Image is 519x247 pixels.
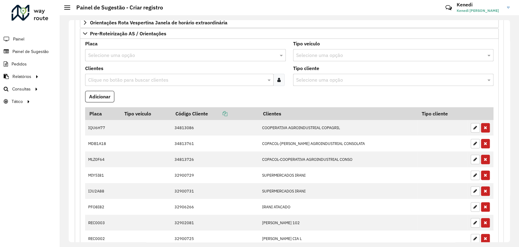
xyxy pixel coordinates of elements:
[85,167,120,183] td: MIY5I81
[457,2,502,8] h3: Kenedi
[13,36,24,42] span: Painel
[171,199,259,215] td: 32906266
[12,48,49,55] span: Painel de Sugestão
[171,151,259,167] td: 34813726
[12,98,23,105] span: Tático
[85,215,120,231] td: REC0003
[171,167,259,183] td: 32900729
[80,28,499,39] a: Pre-Roteirização AS / Orientações
[171,231,259,246] td: 32900725
[171,215,259,231] td: 32902081
[259,199,417,215] td: IRANI ATACADO
[171,120,259,136] td: 34813086
[293,40,320,47] label: Tipo veículo
[90,31,166,36] span: Pre-Roteirização AS / Orientações
[85,107,120,120] th: Placa
[12,61,27,67] span: Pedidos
[85,151,120,167] td: MLZ0F64
[208,111,227,117] a: Copiar
[259,136,417,151] td: COPACOL-[PERSON_NAME] AGROINDUSTRIAL CONSOLATA
[85,65,103,72] label: Clientes
[259,167,417,183] td: SUPERMERCADOS IRANI
[171,183,259,199] td: 32900731
[85,120,120,136] td: IQU6H77
[80,17,499,28] a: Orientações Rota Vespertina Janela de horário extraordinária
[85,199,120,215] td: PFO8I82
[12,73,31,80] span: Relatórios
[85,231,120,246] td: REC0002
[259,183,417,199] td: SUPERMERCADOS IRANI
[12,86,31,92] span: Consultas
[85,183,120,199] td: IJU2A88
[259,215,417,231] td: [PERSON_NAME] 102
[293,65,319,72] label: Tipo cliente
[85,136,120,151] td: MDB1A18
[259,107,417,120] th: Clientes
[442,1,455,14] a: Contato Rápido
[70,4,163,11] h2: Painel de Sugestão - Criar registro
[171,107,259,120] th: Código Cliente
[417,107,468,120] th: Tipo cliente
[85,40,98,47] label: Placa
[259,120,417,136] td: COOPERATIVA AGROINDUSTRIAL COPAGRIL
[457,8,502,13] span: Kenedi [PERSON_NAME]
[85,91,114,102] button: Adicionar
[259,151,417,167] td: COPACOL-COOPERATIVA AGROINDUSTRIAL CONSO
[259,231,417,246] td: [PERSON_NAME] CIA L
[171,136,259,151] td: 34813761
[90,20,227,25] span: Orientações Rota Vespertina Janela de horário extraordinária
[120,107,171,120] th: Tipo veículo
